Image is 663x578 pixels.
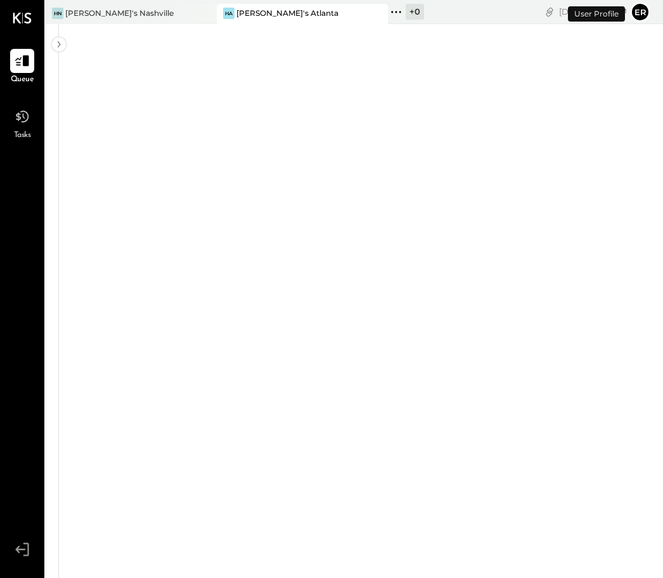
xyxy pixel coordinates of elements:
div: User Profile [568,6,625,22]
span: Tasks [14,130,31,141]
a: Queue [1,49,44,86]
div: HN [52,8,63,19]
a: Tasks [1,105,44,141]
div: [DATE] [559,6,627,18]
div: [PERSON_NAME]'s Nashville [65,8,174,18]
div: + 0 [406,4,424,20]
div: copy link [543,5,556,18]
span: Queue [11,74,34,86]
div: [PERSON_NAME]'s Atlanta [236,8,338,18]
div: HA [223,8,235,19]
button: Er [630,2,650,22]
